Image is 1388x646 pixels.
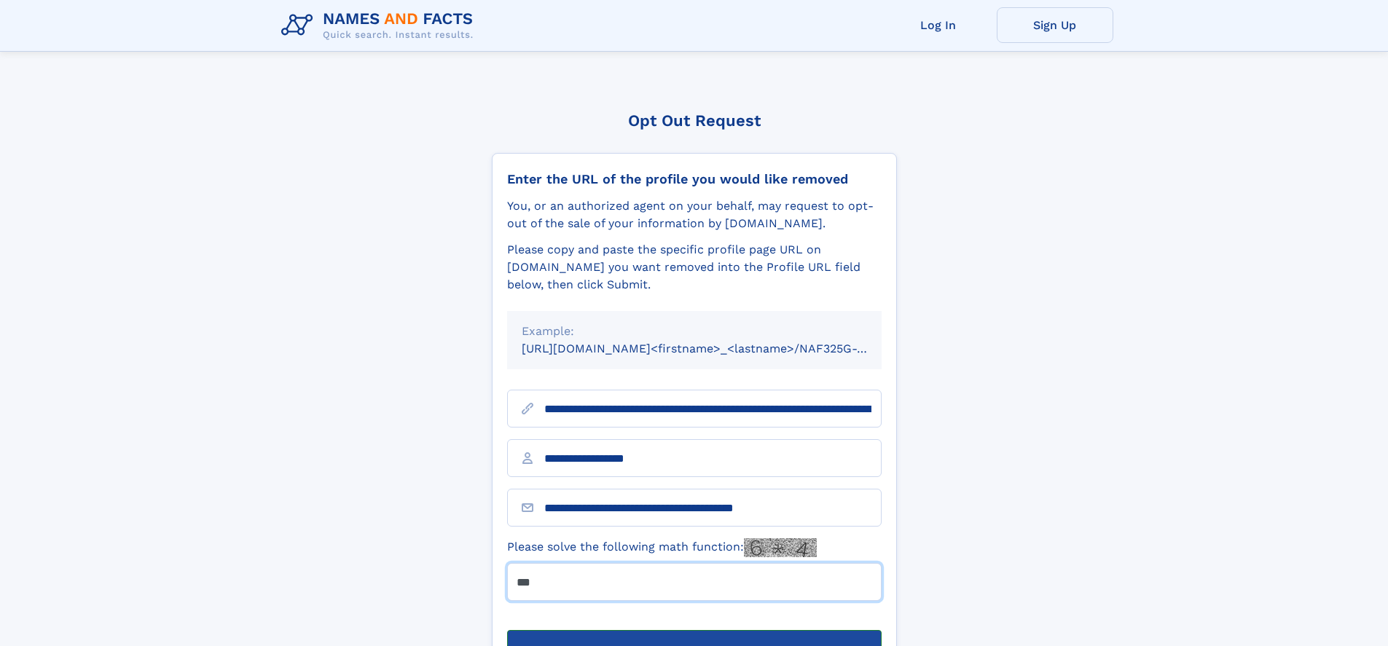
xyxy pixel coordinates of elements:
[492,111,897,130] div: Opt Out Request
[522,342,909,355] small: [URL][DOMAIN_NAME]<firstname>_<lastname>/NAF325G-xxxxxxxx
[275,6,485,45] img: Logo Names and Facts
[507,241,882,294] div: Please copy and paste the specific profile page URL on [DOMAIN_NAME] you want removed into the Pr...
[507,197,882,232] div: You, or an authorized agent on your behalf, may request to opt-out of the sale of your informatio...
[507,171,882,187] div: Enter the URL of the profile you would like removed
[507,538,817,557] label: Please solve the following math function:
[880,7,997,43] a: Log In
[997,7,1113,43] a: Sign Up
[522,323,867,340] div: Example:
